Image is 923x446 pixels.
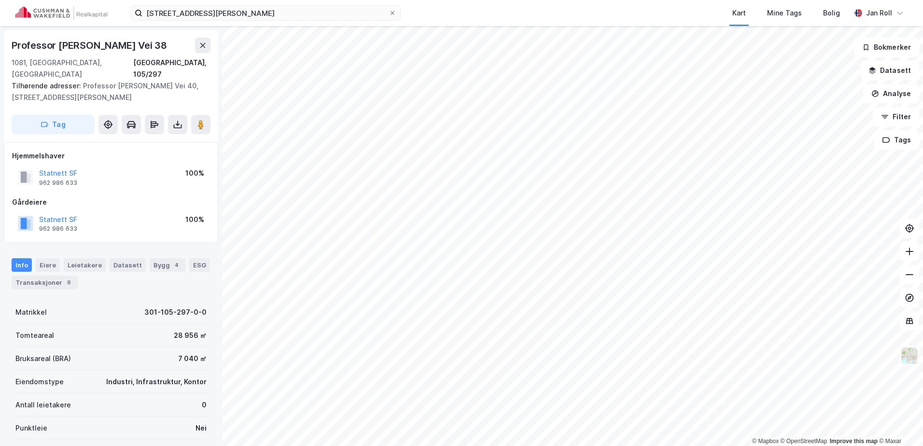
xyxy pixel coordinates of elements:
div: Jan Roll [866,7,892,19]
div: 301-105-297-0-0 [144,307,207,318]
div: Hjemmelshaver [12,150,210,162]
div: 7 040 ㎡ [178,353,207,364]
div: Gårdeiere [12,196,210,208]
button: Bokmerker [854,38,919,57]
div: Info [12,258,32,272]
div: Bolig [823,7,840,19]
div: Bruksareal (BRA) [15,353,71,364]
div: Kontrollprogram for chat [875,400,923,446]
div: ESG [189,258,210,272]
div: Eiendomstype [15,376,64,388]
div: Industri, Infrastruktur, Kontor [106,376,207,388]
div: 1081, [GEOGRAPHIC_DATA], [GEOGRAPHIC_DATA] [12,57,133,80]
div: 6 [64,278,74,287]
div: Antall leietakere [15,399,71,411]
div: [GEOGRAPHIC_DATA], 105/297 [133,57,210,80]
div: Professor [PERSON_NAME] Vei 38 [12,38,169,53]
div: 4 [172,260,182,270]
div: Nei [196,422,207,434]
div: 100% [185,167,204,179]
a: OpenStreetMap [781,438,827,445]
button: Filter [873,107,919,126]
a: Mapbox [752,438,779,445]
iframe: Chat Widget [875,400,923,446]
button: Datasett [860,61,919,80]
div: Mine Tags [767,7,802,19]
div: Leietakere [64,258,106,272]
div: Datasett [110,258,146,272]
button: Tag [12,115,95,134]
input: Søk på adresse, matrikkel, gårdeiere, leietakere eller personer [142,6,389,20]
div: Bygg [150,258,185,272]
div: 0 [202,399,207,411]
div: Kart [732,7,746,19]
div: Eiere [36,258,60,272]
div: 28 956 ㎡ [174,330,207,341]
div: Punktleie [15,422,47,434]
button: Analyse [863,84,919,103]
div: Professor [PERSON_NAME] Vei 40, [STREET_ADDRESS][PERSON_NAME] [12,80,203,103]
a: Improve this map [830,438,878,445]
span: Tilhørende adresser: [12,82,83,90]
div: 962 986 633 [39,225,77,233]
button: Tags [874,130,919,150]
img: Z [900,347,919,365]
img: cushman-wakefield-realkapital-logo.202ea83816669bd177139c58696a8fa1.svg [15,6,107,20]
div: 100% [185,214,204,225]
div: Tomteareal [15,330,54,341]
div: Transaksjoner [12,276,78,289]
div: 962 986 633 [39,179,77,187]
div: Matrikkel [15,307,47,318]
